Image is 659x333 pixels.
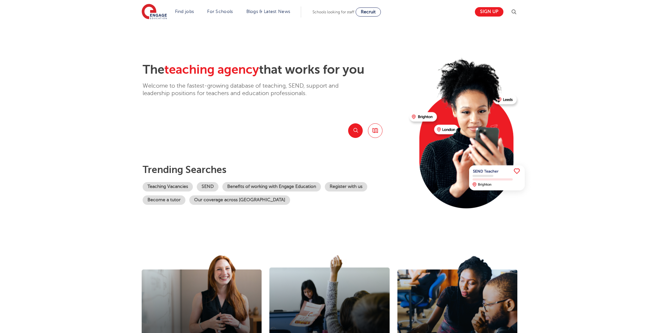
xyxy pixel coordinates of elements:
p: Welcome to the fastest-growing database of teaching, SEND, support and leadership positions for t... [143,82,357,97]
span: Schools looking for staff [312,10,354,14]
img: Engage Education [142,4,167,20]
h2: The that works for you [143,62,404,77]
button: Search [348,123,363,138]
span: teaching agency [164,63,259,77]
span: Recruit [361,9,376,14]
p: Trending searches [143,164,404,176]
a: Become a tutor [143,195,185,205]
a: Recruit [356,7,381,17]
a: Teaching Vacancies [143,182,193,191]
a: SEND [197,182,218,191]
a: Blogs & Latest News [246,9,290,14]
a: Our coverage across [GEOGRAPHIC_DATA] [189,195,290,205]
a: Find jobs [175,9,194,14]
a: For Schools [207,9,233,14]
a: Sign up [475,7,503,17]
a: Benefits of working with Engage Education [222,182,321,191]
a: Register with us [325,182,367,191]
